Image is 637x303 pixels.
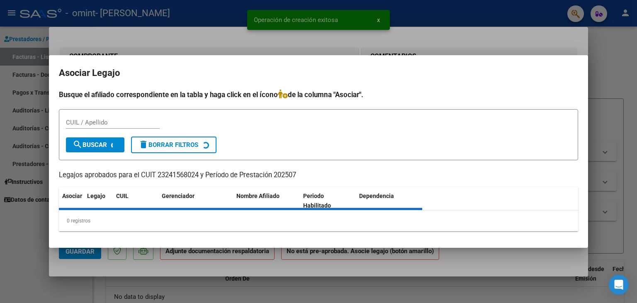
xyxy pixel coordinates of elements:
[73,139,83,149] mat-icon: search
[158,187,233,215] datatable-header-cell: Gerenciador
[59,65,578,81] h2: Asociar Legajo
[139,139,148,149] mat-icon: delete
[300,187,356,215] datatable-header-cell: Periodo Habilitado
[113,187,158,215] datatable-header-cell: CUIL
[139,141,198,149] span: Borrar Filtros
[66,137,124,152] button: Buscar
[609,275,629,295] div: Open Intercom Messenger
[359,193,394,199] span: Dependencia
[62,193,82,199] span: Asociar
[162,193,195,199] span: Gerenciador
[59,210,578,231] div: 0 registros
[59,170,578,181] p: Legajos aprobados para el CUIT 23241568024 y Período de Prestación 202507
[59,89,578,100] h4: Busque el afiliado correspondiente en la tabla y haga click en el ícono de la columna "Asociar".
[84,187,113,215] datatable-header-cell: Legajo
[233,187,300,215] datatable-header-cell: Nombre Afiliado
[59,187,84,215] datatable-header-cell: Asociar
[116,193,129,199] span: CUIL
[236,193,280,199] span: Nombre Afiliado
[73,141,107,149] span: Buscar
[303,193,331,209] span: Periodo Habilitado
[356,187,423,215] datatable-header-cell: Dependencia
[131,137,216,153] button: Borrar Filtros
[87,193,105,199] span: Legajo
